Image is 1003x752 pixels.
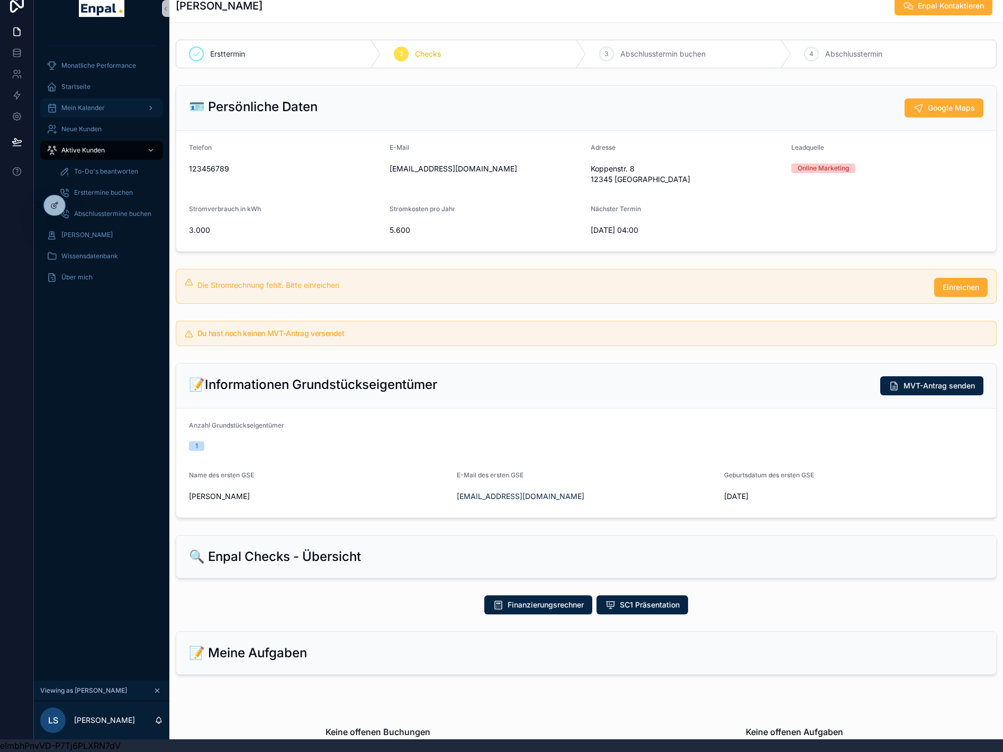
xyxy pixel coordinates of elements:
span: 5.600 [390,225,582,235]
a: Monatliche Performance [40,56,163,75]
span: Anzahl Grundstückseigentümer [189,421,284,429]
h2: 📝 Meine Aufgaben [189,645,307,662]
div: Die Stromrechnung fehlt. Bitte einreichen [197,280,926,291]
span: [DATE] 04:00 [591,225,783,235]
span: Stromkosten pro Jahr [390,205,455,213]
a: Mein Kalender [40,98,163,117]
span: Ersttermin [210,49,245,59]
span: Viewing as [PERSON_NAME] [40,686,127,695]
span: Mein Kalender [61,104,105,112]
h2: 🪪 Persönliche Daten [189,98,318,115]
span: Finanzierungsrechner [508,600,584,610]
div: Online Marketing [798,164,849,173]
span: Nächster Termin [591,205,641,213]
span: [PERSON_NAME] [61,231,113,239]
a: Neue Kunden [40,120,163,139]
span: Neue Kunden [61,125,102,133]
span: [EMAIL_ADDRESS][DOMAIN_NAME] [390,164,582,174]
span: 3.000 [189,225,381,235]
a: Abschlusstermine buchen [53,204,163,223]
span: Einreichen [943,282,979,293]
div: scrollable content [34,30,169,301]
span: Adresse [591,143,616,151]
span: Abschlusstermine buchen [74,210,151,218]
span: LS [48,714,58,727]
h2: 🔍 Enpal Checks - Übersicht [189,548,361,565]
span: Stromverbrauch in kWh [189,205,261,213]
span: Ersttermine buchen [74,188,133,197]
span: Telefon [189,143,212,151]
p: [PERSON_NAME] [74,715,135,726]
span: E-Mail [390,143,409,151]
a: Startseite [40,77,163,96]
span: Google Maps [928,103,975,113]
span: MVT-Antrag senden [903,380,975,391]
span: E-Mail des ersten GSE [457,471,523,479]
a: To-Do's beantworten [53,162,163,181]
span: To-Do's beantworten [74,167,138,176]
button: Finanzierungsrechner [484,595,592,614]
button: SC1 Präsentation [597,595,688,614]
span: [DATE] [724,491,983,502]
div: 1 [195,441,198,451]
h2: Keine offenen Aufgaben [746,726,843,738]
button: Einreichen [934,278,988,297]
span: Enpal Kontaktieren [918,1,984,11]
h5: Du hast noch keinen MVT-Antrag versendet [197,330,988,337]
span: Koppenstr. 8 12345 [GEOGRAPHIC_DATA] [591,164,783,185]
span: Geburtsdatum des ersten GSE [724,471,814,479]
span: Abschlusstermin buchen [620,49,706,59]
button: MVT-Antrag senden [880,376,983,395]
h2: Keine offenen Buchungen [326,726,430,738]
a: [EMAIL_ADDRESS][DOMAIN_NAME] [457,491,584,502]
span: Wissensdatenbank [61,252,118,260]
span: 123456789 [189,164,381,174]
span: Abschlusstermin [825,49,882,59]
span: Die Stromrechnung fehlt. Bitte einreichen [197,280,339,289]
h2: 📝Informationen Grundstückseigentümer [189,376,437,393]
a: Aktive Kunden [40,141,163,160]
a: Ersttermine buchen [53,183,163,202]
span: [PERSON_NAME] [189,491,448,502]
span: SC1 Präsentation [620,600,680,610]
span: 4 [809,50,814,58]
span: Name des ersten GSE [189,471,254,479]
span: Leadquelle [791,143,824,151]
span: Monatliche Performance [61,61,136,70]
button: Google Maps [905,98,983,117]
span: Über mich [61,273,93,282]
span: Aktive Kunden [61,146,105,155]
a: [PERSON_NAME] [40,225,163,244]
span: Startseite [61,83,91,91]
a: Wissensdatenbank [40,247,163,266]
span: Checks [415,49,441,59]
span: 3 [604,50,608,58]
span: 2 [400,50,403,58]
a: Über mich [40,268,163,287]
